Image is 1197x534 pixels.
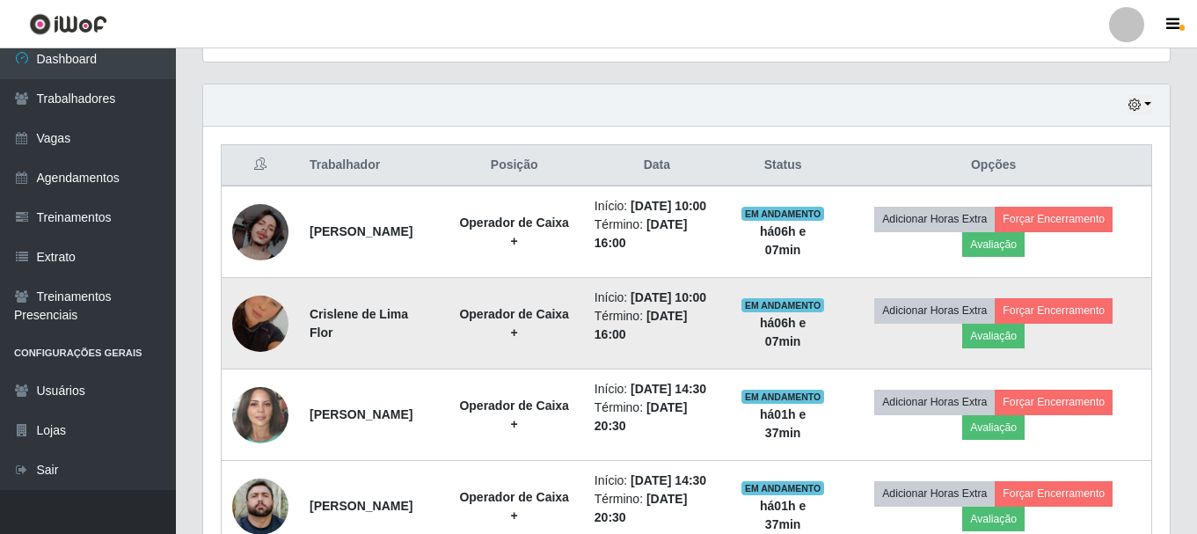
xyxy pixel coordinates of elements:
th: Trabalhador [299,145,445,187]
span: EM ANDAMENTO [741,207,825,221]
img: CoreUI Logo [29,13,107,35]
time: [DATE] 10:00 [631,290,706,304]
button: Adicionar Horas Extra [874,207,995,231]
strong: [PERSON_NAME] [310,224,412,238]
li: Término: [595,307,719,344]
strong: Crislene de Lima Flor [310,307,408,340]
strong: [PERSON_NAME] [310,407,412,421]
li: Início: [595,289,719,307]
th: Data [584,145,730,187]
button: Avaliação [962,507,1025,531]
button: Forçar Encerramento [995,390,1113,414]
strong: há 06 h e 07 min [760,224,806,257]
span: EM ANDAMENTO [741,481,825,495]
li: Início: [595,472,719,490]
strong: [PERSON_NAME] [310,499,412,513]
strong: há 01 h e 37 min [760,407,806,440]
time: [DATE] 14:30 [631,382,706,396]
span: EM ANDAMENTO [741,390,825,404]
li: Início: [595,380,719,399]
button: Adicionar Horas Extra [874,390,995,414]
li: Término: [595,399,719,435]
button: Avaliação [962,232,1025,257]
button: Adicionar Horas Extra [874,481,995,506]
span: EM ANDAMENTO [741,298,825,312]
strong: Operador de Caixa + [459,216,569,248]
button: Avaliação [962,415,1025,440]
strong: Operador de Caixa + [459,399,569,431]
th: Status [730,145,836,187]
button: Forçar Encerramento [995,298,1113,323]
strong: há 01 h e 37 min [760,499,806,531]
button: Forçar Encerramento [995,481,1113,506]
button: Adicionar Horas Extra [874,298,995,323]
strong: Operador de Caixa + [459,307,569,340]
th: Posição [445,145,584,187]
th: Opções [836,145,1151,187]
li: Término: [595,490,719,527]
button: Forçar Encerramento [995,207,1113,231]
li: Início: [595,197,719,216]
strong: há 06 h e 07 min [760,316,806,348]
strong: Operador de Caixa + [459,490,569,523]
time: [DATE] 14:30 [631,473,706,487]
img: 1697220475229.jpeg [232,204,288,260]
img: 1689966026583.jpeg [232,382,288,449]
time: [DATE] 10:00 [631,199,706,213]
button: Avaliação [962,324,1025,348]
li: Término: [595,216,719,252]
img: 1710860479647.jpeg [232,274,288,374]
